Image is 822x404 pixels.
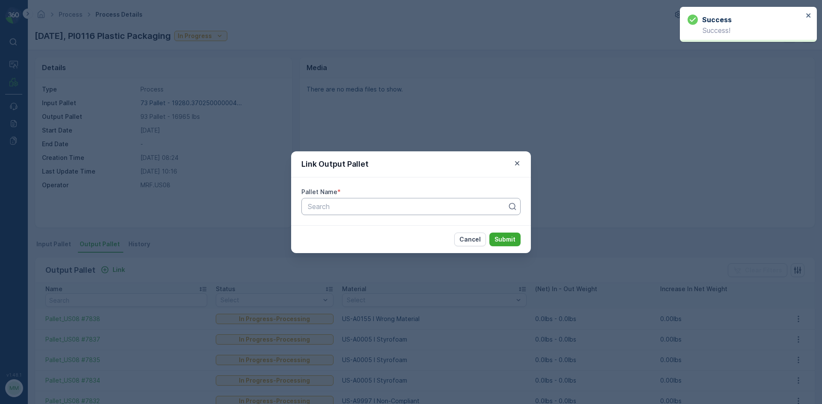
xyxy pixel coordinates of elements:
[489,233,521,246] button: Submit
[454,233,486,246] button: Cancel
[806,12,812,20] button: close
[494,235,515,244] p: Submit
[301,158,369,170] p: Link Output Pallet
[308,201,507,212] p: Search
[702,15,732,25] h3: Success
[301,188,337,195] label: Pallet Name
[459,235,481,244] p: Cancel
[688,27,803,34] p: Success!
